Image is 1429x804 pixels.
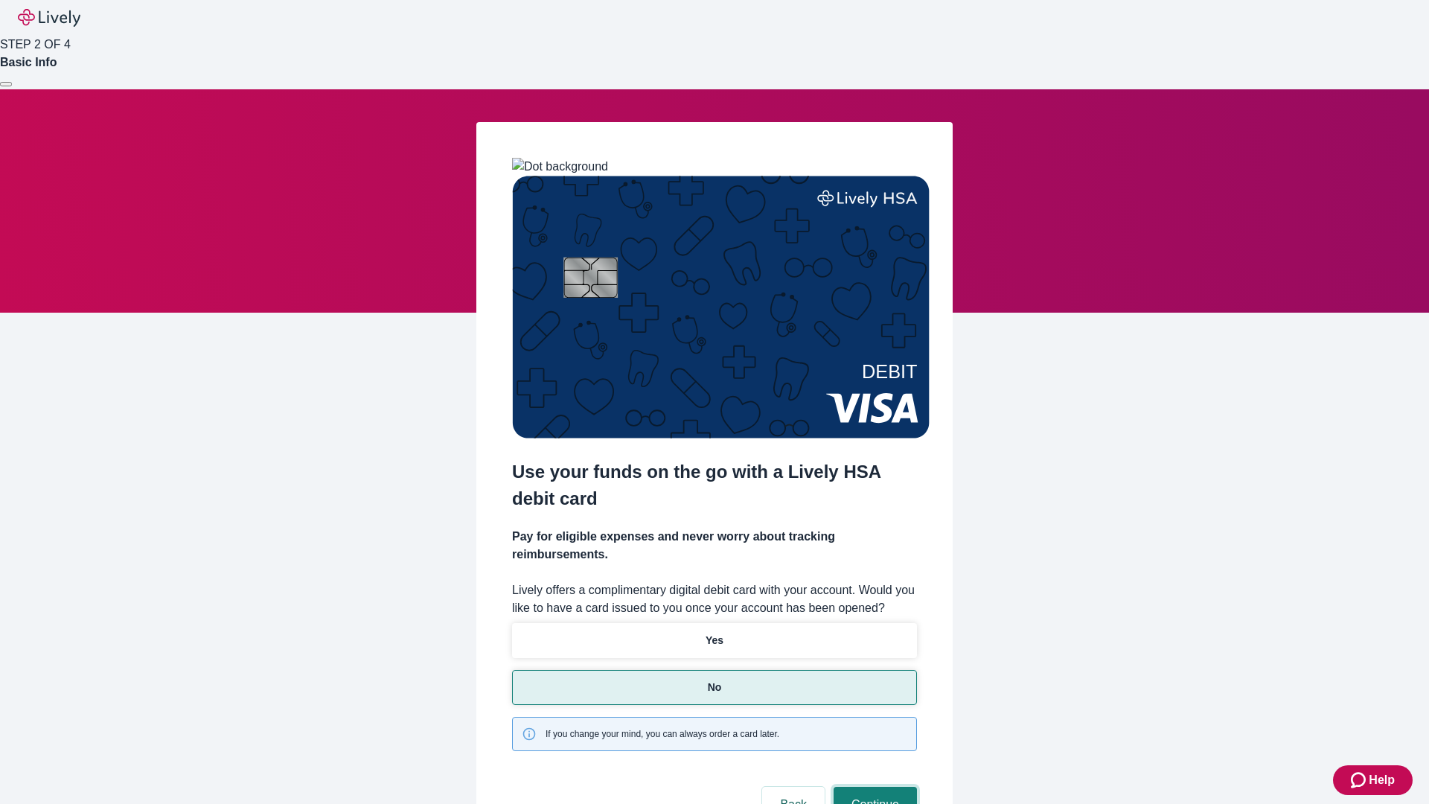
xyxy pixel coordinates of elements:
h2: Use your funds on the go with a Lively HSA debit card [512,459,917,512]
button: Yes [512,623,917,658]
svg: Zendesk support icon [1351,771,1369,789]
label: Lively offers a complimentary digital debit card with your account. Would you like to have a card... [512,581,917,617]
img: Dot background [512,158,608,176]
p: Yes [706,633,723,648]
img: Debit card [512,176,930,438]
span: If you change your mind, you can always order a card later. [546,727,779,741]
img: Lively [18,9,80,27]
p: No [708,680,722,695]
span: Help [1369,771,1395,789]
h4: Pay for eligible expenses and never worry about tracking reimbursements. [512,528,917,564]
button: No [512,670,917,705]
button: Zendesk support iconHelp [1333,765,1413,795]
